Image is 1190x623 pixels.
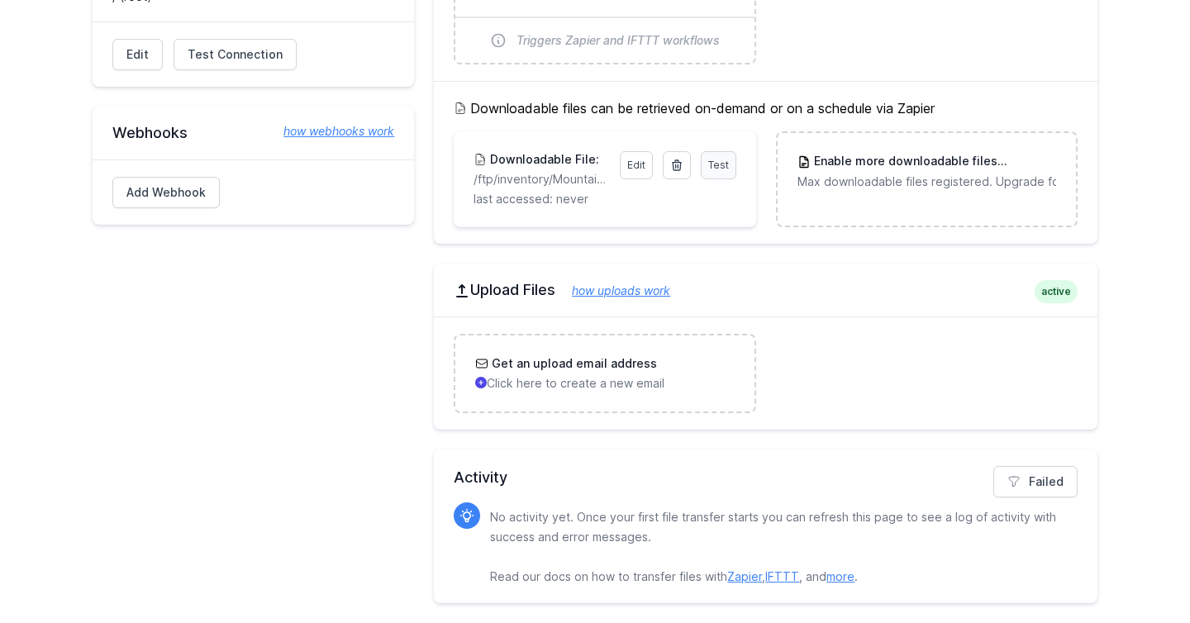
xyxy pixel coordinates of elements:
h3: Enable more downloadable files [811,153,1056,170]
a: Enable more downloadable filesUpgrade Max downloadable files registered. Upgrade for more. [778,133,1076,210]
span: Upgrade [997,154,1057,170]
a: Add Webhook [112,177,220,208]
span: active [1035,280,1078,303]
h2: Activity [454,466,1078,489]
a: how uploads work [555,283,670,297]
a: Test Connection [174,39,297,70]
h5: Downloadable files can be retrieved on-demand or on a schedule via Zapier [454,98,1078,118]
iframe: Drift Widget Chat Controller [1107,540,1170,603]
p: No activity yet. Once your first file transfer starts you can refresh this page to see a log of a... [490,507,1064,587]
a: Zapier [727,569,762,583]
a: Failed [993,466,1078,497]
p: Max downloadable files registered. Upgrade for more. [797,174,1056,190]
span: Test Connection [188,46,283,63]
h2: Upload Files [454,280,1078,300]
a: Edit [620,151,653,179]
h2: Webhooks [112,123,394,143]
p: Click here to create a new email [475,375,734,392]
a: Edit [112,39,163,70]
a: more [826,569,854,583]
span: Test [708,159,729,171]
a: IFTTT [765,569,799,583]
p: last accessed: never [474,191,735,207]
span: Triggers Zapier and IFTTT workflows [516,32,720,49]
h3: Get an upload email address [488,355,657,372]
p: /ftp/inventory/MountainViewCombined.csv [474,171,609,188]
a: Test [701,151,736,179]
a: Get an upload email address Click here to create a new email [455,335,754,411]
a: how webhooks work [267,123,394,140]
h3: Downloadable File: [487,151,599,168]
